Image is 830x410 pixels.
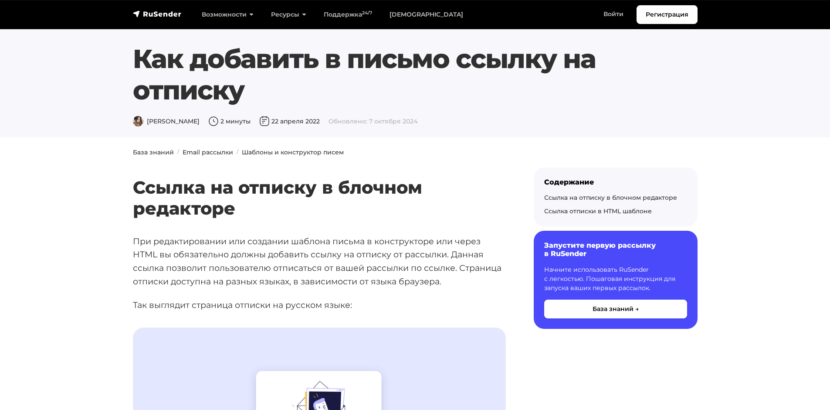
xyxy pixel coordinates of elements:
[208,117,251,125] span: 2 минуты
[544,194,677,202] a: Ссылка на отписку в блочном редакторе
[193,6,262,24] a: Возможности
[259,117,320,125] span: 22 апреля 2022
[544,178,687,186] div: Содержание
[544,207,652,215] a: Ссылка отписки в HTML шаблоне
[262,6,315,24] a: Ресурсы
[544,265,687,293] p: Начните использовать RuSender с легкостью. Пошаговая инструкция для запуска ваших первых рассылок.
[133,235,506,288] p: При редактировании или создании шаблона письма в конструкторе или через HTML вы обязательно должн...
[534,231,698,328] a: Запустите первую рассылку в RuSender Начните использовать RuSender с легкостью. Пошаговая инструк...
[637,5,698,24] a: Регистрация
[544,241,687,258] h6: Запустите первую рассылку в RuSender
[329,117,417,125] span: Обновлено: 7 октября 2024
[133,148,174,156] a: База знаний
[315,6,381,24] a: Поддержка24/7
[259,116,270,126] img: Дата публикации
[183,148,233,156] a: Email рассылки
[133,10,182,18] img: RuSender
[133,117,200,125] span: [PERSON_NAME]
[544,300,687,318] button: База знаний →
[133,43,698,106] h1: Как добавить в письмо ссылку на отписку
[128,148,703,157] nav: breadcrumb
[133,151,506,219] h2: Ссылка на отписку в блочном редакторе
[208,116,219,126] img: Время чтения
[362,10,372,16] sup: 24/7
[133,298,506,312] p: Так выглядит страница отписки на русском языке:
[381,6,472,24] a: [DEMOGRAPHIC_DATA]
[242,148,344,156] a: Шаблоны и конструктор писем
[595,5,632,23] a: Войти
